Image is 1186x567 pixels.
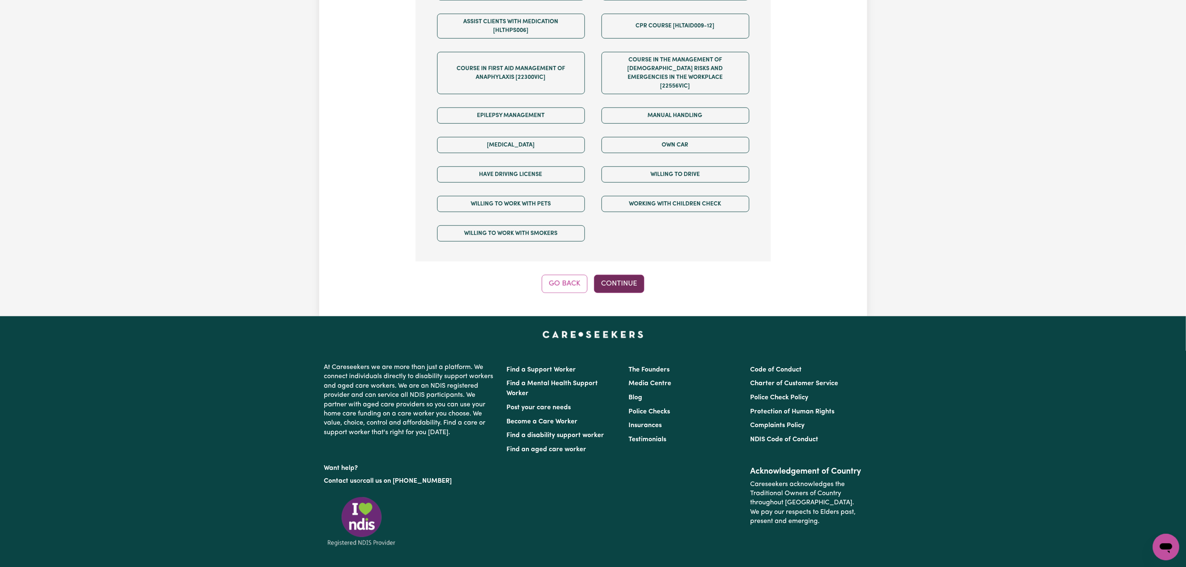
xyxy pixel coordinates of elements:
[594,275,644,293] button: Continue
[324,460,497,473] p: Want help?
[507,404,571,411] a: Post your care needs
[543,331,643,338] a: Careseekers home page
[507,432,604,439] a: Find a disability support worker
[437,108,585,124] button: Epilepsy Management
[437,52,585,94] button: Course in First Aid Management of Anaphylaxis [22300VIC]
[507,380,598,397] a: Find a Mental Health Support Worker
[602,52,749,94] button: Course in the Management of [DEMOGRAPHIC_DATA] Risks and Emergencies in the Workplace [22556VIC]
[602,14,749,39] button: CPR Course [HLTAID009-12]
[324,473,497,489] p: or
[507,446,587,453] a: Find an aged care worker
[1153,534,1179,560] iframe: Button to launch messaging window, conversation in progress
[542,275,587,293] button: Go Back
[437,225,585,242] button: Willing to work with smokers
[750,394,808,401] a: Police Check Policy
[602,166,749,183] button: Willing to drive
[628,380,671,387] a: Media Centre
[507,418,578,425] a: Become a Care Worker
[437,14,585,39] button: Assist clients with medication [HLTHPS006]
[750,436,818,443] a: NDIS Code of Conduct
[602,137,749,153] button: Own Car
[437,166,585,183] button: Have driving license
[602,196,749,212] button: Working with Children Check
[628,394,642,401] a: Blog
[324,496,399,547] img: Registered NDIS provider
[750,367,802,373] a: Code of Conduct
[324,478,357,484] a: Contact us
[628,408,670,415] a: Police Checks
[507,367,576,373] a: Find a Support Worker
[750,422,805,429] a: Complaints Policy
[324,359,497,440] p: At Careseekers we are more than just a platform. We connect individuals directly to disability su...
[628,367,670,373] a: The Founders
[628,422,662,429] a: Insurances
[750,467,862,477] h2: Acknowledgement of Country
[750,408,834,415] a: Protection of Human Rights
[750,477,862,530] p: Careseekers acknowledges the Traditional Owners of Country throughout [GEOGRAPHIC_DATA]. We pay o...
[437,137,585,153] button: [MEDICAL_DATA]
[437,196,585,212] button: Willing to work with pets
[363,478,452,484] a: call us on [PHONE_NUMBER]
[750,380,838,387] a: Charter of Customer Service
[628,436,666,443] a: Testimonials
[602,108,749,124] button: Manual Handling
